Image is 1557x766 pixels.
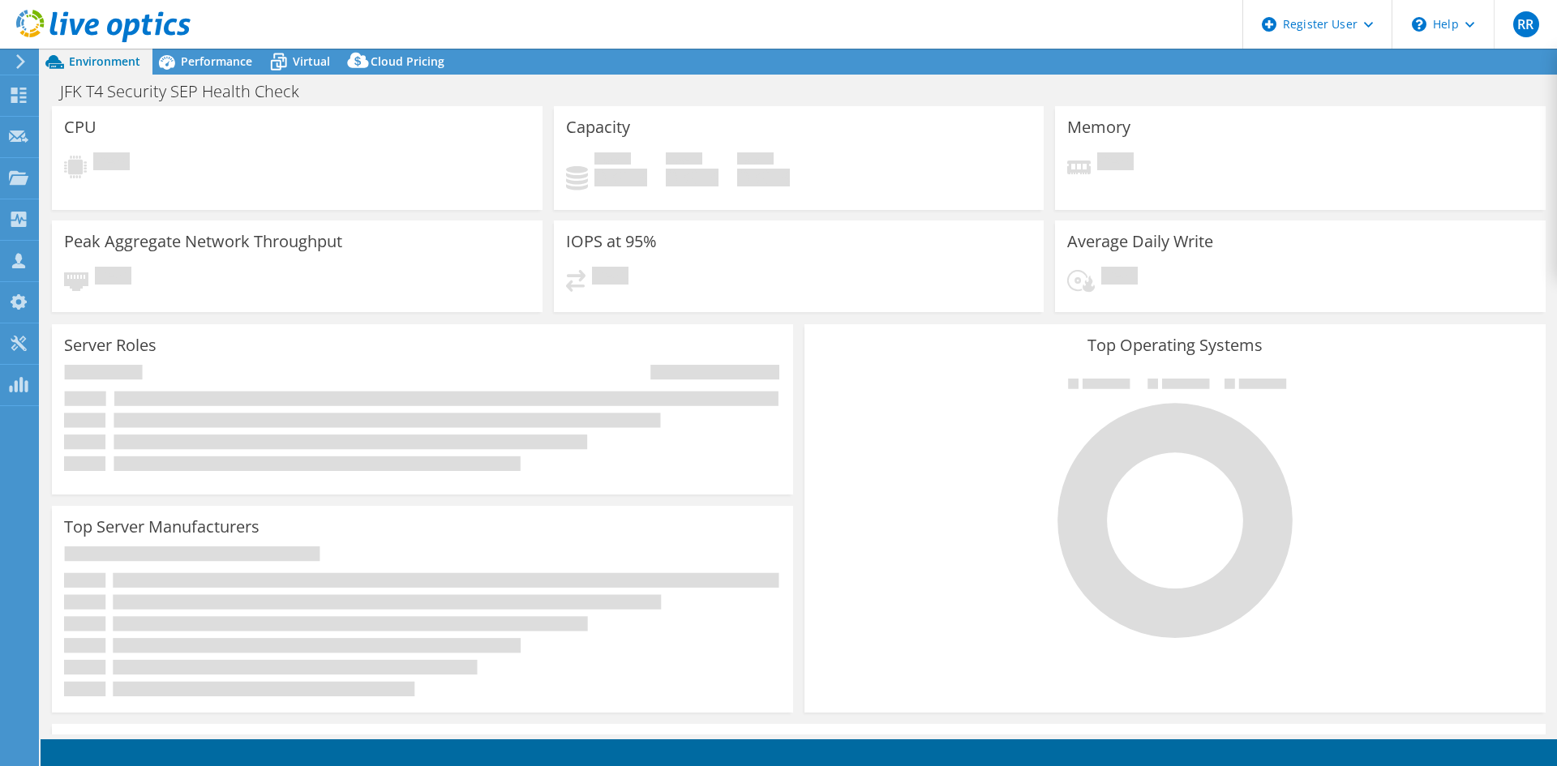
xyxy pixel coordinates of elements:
[1101,267,1138,289] span: Pending
[64,233,342,250] h3: Peak Aggregate Network Throughput
[594,152,631,169] span: Used
[293,53,330,69] span: Virtual
[1067,118,1130,136] h3: Memory
[1412,17,1426,32] svg: \n
[594,169,647,186] h4: 0 GiB
[566,118,630,136] h3: Capacity
[1513,11,1539,37] span: RR
[566,233,657,250] h3: IOPS at 95%
[64,118,97,136] h3: CPU
[64,336,157,354] h3: Server Roles
[666,169,718,186] h4: 0 GiB
[666,152,702,169] span: Free
[64,518,259,536] h3: Top Server Manufacturers
[1097,152,1134,174] span: Pending
[592,267,628,289] span: Pending
[817,336,1533,354] h3: Top Operating Systems
[95,267,131,289] span: Pending
[93,152,130,174] span: Pending
[53,83,324,101] h1: JFK T4 Security SEP Health Check
[1067,233,1213,250] h3: Average Daily Write
[371,53,444,69] span: Cloud Pricing
[737,169,790,186] h4: 0 GiB
[181,53,252,69] span: Performance
[69,53,140,69] span: Environment
[737,152,774,169] span: Total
